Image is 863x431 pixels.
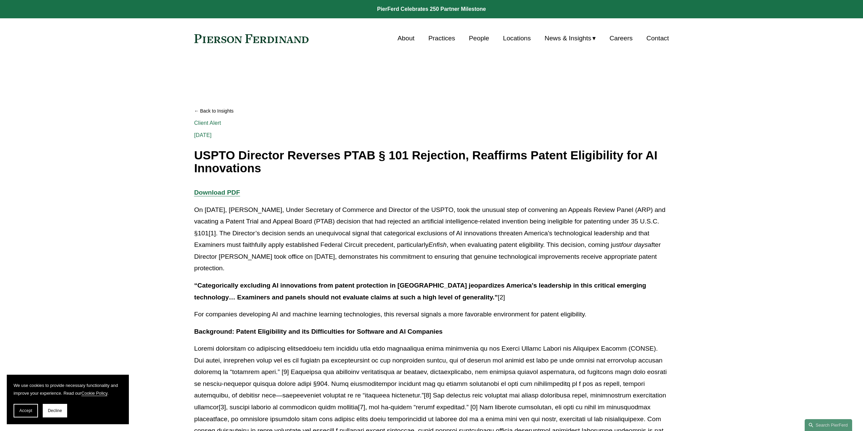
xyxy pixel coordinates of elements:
p: For companies developing AI and machine learning technologies, this reversal signals a more favor... [194,309,669,320]
a: folder dropdown [545,32,596,45]
span: Decline [48,408,62,413]
section: Cookie banner [7,375,129,424]
a: Locations [503,32,531,45]
a: About [397,32,414,45]
p: [2] [194,280,669,303]
a: Careers [609,32,632,45]
a: Cookie Policy [81,391,107,396]
button: Decline [43,404,67,417]
strong: “Categorically excluding AI innovations from patent protection in [GEOGRAPHIC_DATA] jeopardizes A... [194,282,648,301]
span: News & Insights [545,33,591,44]
em: four days [621,241,648,248]
a: Search this site [805,419,852,431]
span: Accept [19,408,32,413]
a: Practices [428,32,455,45]
button: Accept [14,404,38,417]
a: People [469,32,489,45]
strong: Background: Patent Eligibility and its Difficulties for Software and AI Companies [194,328,443,335]
em: Enfish [429,241,447,248]
a: Contact [646,32,669,45]
p: We use cookies to provide necessary functionality and improve your experience. Read our . [14,381,122,397]
span: [DATE] [194,132,212,138]
a: Back to Insights [194,105,669,117]
a: Download PDF [194,189,240,196]
h1: USPTO Director Reverses PTAB § 101 Rejection, Reaffirms Patent Eligibility for AI Innovations [194,149,669,175]
p: On [DATE], [PERSON_NAME], Under Secretary of Commerce and Director of the USPTO, took the unusual... [194,204,669,274]
a: Client Alert [194,120,221,126]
